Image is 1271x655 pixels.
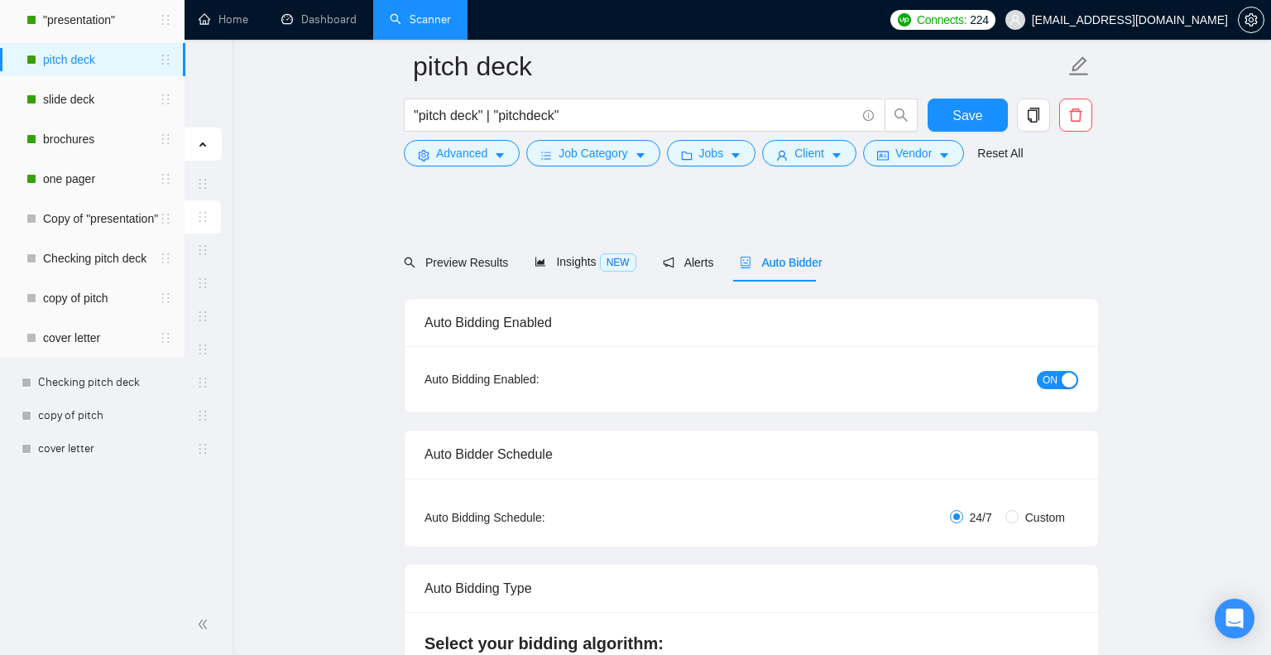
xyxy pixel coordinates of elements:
[885,99,918,132] button: search
[494,149,506,161] span: caret-down
[424,299,1078,346] div: Auto Bidding Enabled
[794,144,824,162] span: Client
[762,140,856,166] button: userClientcaret-down
[1068,55,1090,77] span: edit
[730,149,741,161] span: caret-down
[38,200,196,234] a: pitch deck
[390,12,451,26] a: searchScanner
[877,149,889,161] span: idcard
[1043,371,1058,389] span: ON
[10,366,221,399] li: Checking pitch deck
[10,267,221,300] li: brochures
[1019,508,1072,527] span: Custom
[863,140,964,166] button: idcardVendorcaret-down
[404,140,520,166] button: settingAdvancedcaret-down
[952,105,982,126] span: Save
[1059,99,1092,132] button: delete
[38,234,196,267] a: slide deck
[10,200,221,234] li: pitch deck
[898,13,911,26] img: upwork-logo.png
[928,99,1008,132] button: Save
[776,149,788,161] span: user
[38,267,196,300] a: brochures
[404,257,415,268] span: search
[196,310,209,323] span: holder
[740,257,751,268] span: robot
[1215,599,1254,638] div: Open Intercom Messenger
[663,256,714,269] span: Alerts
[885,108,917,123] span: search
[667,140,756,166] button: folderJobscaret-down
[559,144,627,162] span: Job Category
[10,167,221,200] li: "presentation"
[535,256,546,267] span: area-chart
[1018,108,1049,123] span: copy
[436,144,487,162] span: Advanced
[23,137,108,151] span: My Scanners
[38,432,196,465] a: cover letter
[38,167,196,200] a: "presentation"
[196,442,209,455] span: holder
[424,632,1078,655] h4: Select your bidding algorithm:
[23,88,208,121] a: New Scanner
[38,333,196,366] a: Copy of "presentation"
[14,7,26,34] img: logo
[831,149,842,161] span: caret-down
[740,256,822,269] span: Auto Bidder
[10,333,221,366] li: Copy of "presentation"
[970,11,988,29] span: 224
[681,149,693,161] span: folder
[963,508,999,527] span: 24/7
[600,253,636,272] span: NEW
[10,399,221,432] li: copy of pitch
[1238,13,1264,26] a: setting
[281,12,357,26] a: dashboardDashboard
[414,105,856,126] input: Search Freelance Jobs...
[10,53,98,88] span: Scanner
[1010,14,1021,26] span: user
[917,11,966,29] span: Connects:
[1017,99,1050,132] button: copy
[938,149,950,161] span: caret-down
[38,399,196,432] a: copy of pitch
[1239,13,1264,26] span: setting
[10,300,221,333] li: one pager
[196,343,209,356] span: holder
[196,277,209,290] span: holder
[196,409,209,422] span: holder
[1238,7,1264,33] button: setting
[38,300,196,333] a: one pager
[404,256,508,269] span: Preview Results
[10,432,221,465] li: cover letter
[699,144,724,162] span: Jobs
[413,46,1065,87] input: Scanner name...
[23,137,35,149] span: search
[10,88,221,121] li: New Scanner
[863,110,874,121] span: info-circle
[526,140,659,166] button: barsJob Categorycaret-down
[635,149,646,161] span: caret-down
[38,366,196,399] a: Checking pitch deck
[196,177,209,190] span: holder
[977,144,1023,162] a: Reset All
[418,149,429,161] span: setting
[540,149,552,161] span: bars
[199,12,248,26] a: homeHome
[424,370,642,388] div: Auto Bidding Enabled:
[535,255,635,268] span: Insights
[43,137,108,151] span: My Scanners
[424,565,1078,612] div: Auto Bidding Type
[663,257,674,268] span: notification
[196,210,209,224] span: holder
[424,431,1078,478] div: Auto Bidder Schedule
[10,234,221,267] li: slide deck
[196,376,209,389] span: holder
[197,616,213,633] span: double-left
[424,508,642,527] div: Auto Bidding Schedule:
[1060,108,1091,123] span: delete
[895,144,932,162] span: Vendor
[196,243,209,257] span: holder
